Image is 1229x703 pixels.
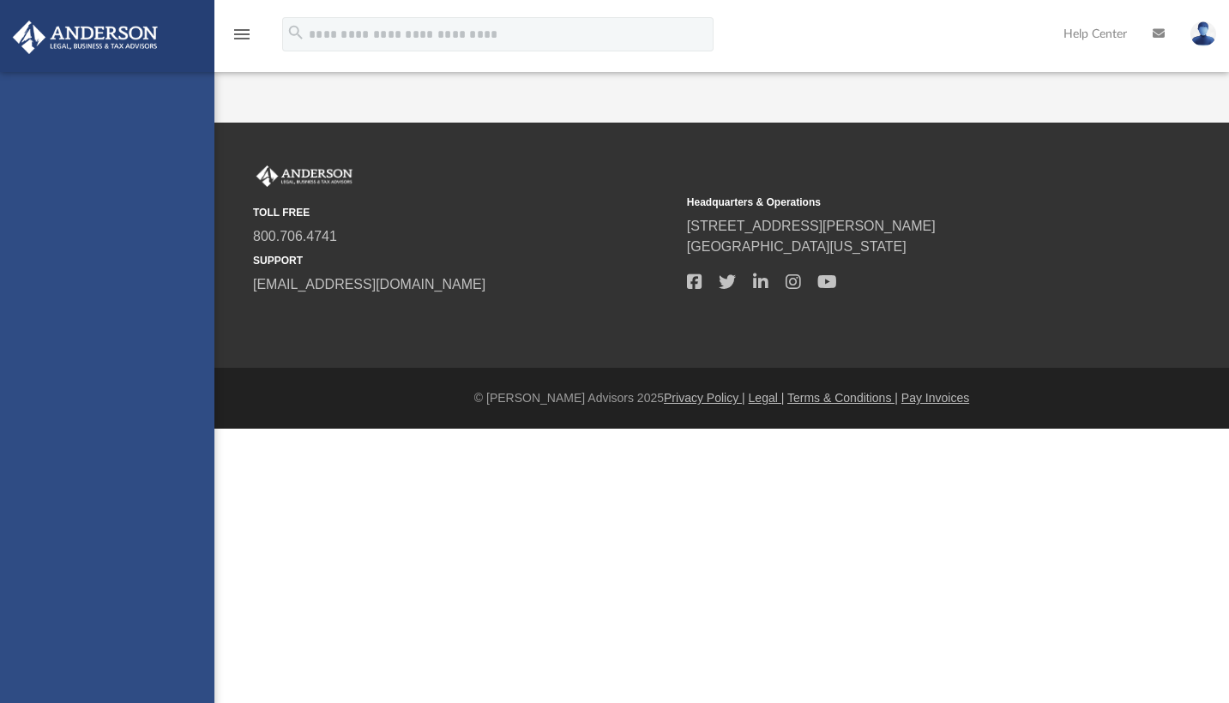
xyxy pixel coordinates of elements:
[232,33,252,45] a: menu
[253,229,337,243] a: 800.706.4741
[749,391,785,405] a: Legal |
[253,165,356,188] img: Anderson Advisors Platinum Portal
[253,253,675,268] small: SUPPORT
[214,389,1229,407] div: © [PERSON_NAME] Advisors 2025
[8,21,163,54] img: Anderson Advisors Platinum Portal
[253,205,675,220] small: TOLL FREE
[687,239,907,254] a: [GEOGRAPHIC_DATA][US_STATE]
[232,24,252,45] i: menu
[286,23,305,42] i: search
[687,219,936,233] a: [STREET_ADDRESS][PERSON_NAME]
[901,391,969,405] a: Pay Invoices
[1190,21,1216,46] img: User Pic
[787,391,898,405] a: Terms & Conditions |
[253,277,485,291] a: [EMAIL_ADDRESS][DOMAIN_NAME]
[664,391,745,405] a: Privacy Policy |
[687,195,1109,210] small: Headquarters & Operations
